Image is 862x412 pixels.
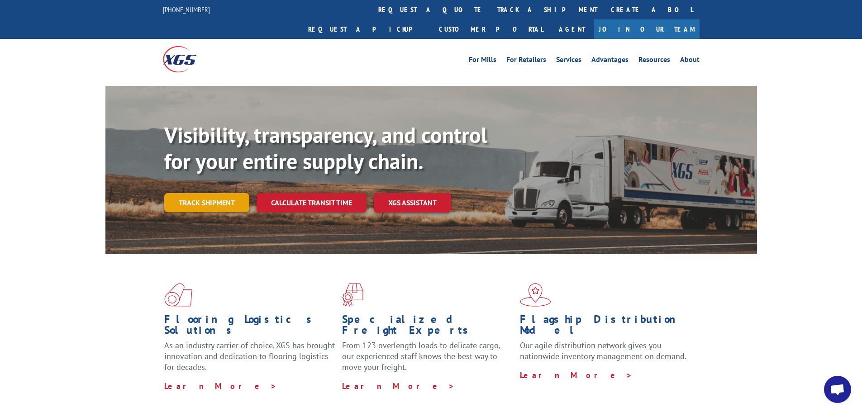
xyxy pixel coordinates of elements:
[520,314,691,340] h1: Flagship Distribution Model
[164,193,249,212] a: Track shipment
[506,56,546,66] a: For Retailers
[342,283,363,307] img: xgs-icon-focused-on-flooring-red
[257,193,367,213] a: Calculate transit time
[374,193,451,213] a: XGS ASSISTANT
[556,56,581,66] a: Services
[164,283,192,307] img: xgs-icon-total-supply-chain-intelligence-red
[301,19,432,39] a: Request a pickup
[342,340,513,380] p: From 123 overlength loads to delicate cargo, our experienced staff knows the best way to move you...
[520,370,633,380] a: Learn More >
[469,56,496,66] a: For Mills
[824,376,851,403] div: Open chat
[591,56,629,66] a: Advantages
[520,283,551,307] img: xgs-icon-flagship-distribution-model-red
[680,56,700,66] a: About
[638,56,670,66] a: Resources
[550,19,594,39] a: Agent
[164,314,335,340] h1: Flooring Logistics Solutions
[342,314,513,340] h1: Specialized Freight Experts
[342,381,455,391] a: Learn More >
[164,340,335,372] span: As an industry carrier of choice, XGS has brought innovation and dedication to flooring logistics...
[164,381,277,391] a: Learn More >
[163,5,210,14] a: [PHONE_NUMBER]
[520,340,686,361] span: Our agile distribution network gives you nationwide inventory management on demand.
[594,19,700,39] a: Join Our Team
[432,19,550,39] a: Customer Portal
[164,121,487,175] b: Visibility, transparency, and control for your entire supply chain.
